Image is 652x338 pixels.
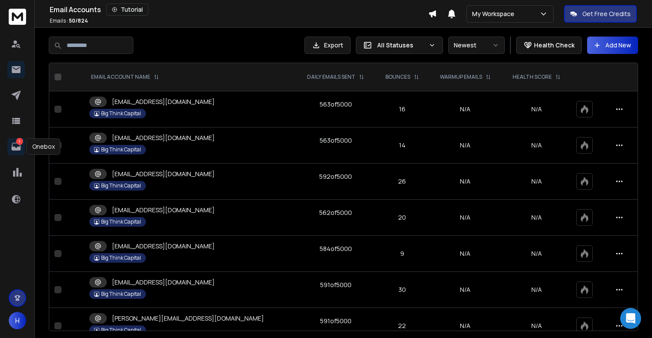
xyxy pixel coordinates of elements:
p: 30 [381,285,423,294]
div: 563 of 5000 [320,100,352,109]
button: Add New [587,37,638,54]
p: 16 [381,105,423,114]
p: 22 [381,321,423,330]
button: Tutorial [106,3,149,16]
div: 563 of 5000 [320,136,352,145]
p: Big Think Capital [101,327,141,334]
div: 562 of 5000 [319,208,352,217]
p: N/A [507,249,566,258]
p: [EMAIL_ADDRESS][DOMAIN_NAME] [112,206,215,214]
p: 9 [381,249,423,258]
p: WARMUP EMAILS [440,74,482,80]
a: 1 [7,138,25,155]
p: Get Free Credits [582,10,631,18]
div: 591 of 5000 [320,281,351,289]
p: 26 [381,177,423,186]
span: 50 / 824 [69,17,88,24]
td: N/A [429,272,502,308]
p: [EMAIL_ADDRESS][DOMAIN_NAME] [112,97,215,106]
div: 592 of 5000 [319,172,352,181]
div: 591 of 5000 [320,317,351,325]
button: H [9,312,26,329]
button: Export [304,37,351,54]
div: Onebox [27,138,61,155]
p: Big Think Capital [101,110,141,117]
p: 20 [381,213,423,222]
p: N/A [507,141,566,150]
td: N/A [429,236,502,272]
p: Big Think Capital [101,291,141,298]
p: Big Think Capital [101,254,141,261]
div: Open Intercom Messenger [620,308,641,329]
p: N/A [507,285,566,294]
p: Health Check [534,41,574,50]
p: 14 [381,141,423,150]
p: Big Think Capital [101,218,141,225]
p: My Workspace [472,10,518,18]
button: Health Check [516,37,582,54]
p: N/A [507,105,566,114]
p: [EMAIL_ADDRESS][DOMAIN_NAME] [112,278,215,287]
p: All Statuses [377,41,425,50]
td: N/A [429,200,502,236]
div: EMAIL ACCOUNT NAME [91,74,159,80]
td: N/A [429,164,502,200]
p: N/A [507,321,566,330]
p: Emails : [50,17,88,24]
p: DAILY EMAILS SENT [307,74,355,80]
p: HEALTH SCORE [513,74,552,80]
div: Email Accounts [50,3,428,16]
p: [EMAIL_ADDRESS][DOMAIN_NAME] [112,242,215,251]
p: [EMAIL_ADDRESS][DOMAIN_NAME] [112,134,215,142]
p: 1 [16,138,23,145]
td: N/A [429,127,502,164]
td: N/A [429,91,502,127]
p: N/A [507,213,566,222]
button: Newest [448,37,505,54]
div: 584 of 5000 [320,244,352,253]
p: Big Think Capital [101,146,141,153]
button: Get Free Credits [564,5,637,23]
p: N/A [507,177,566,186]
p: [PERSON_NAME][EMAIL_ADDRESS][DOMAIN_NAME] [112,314,264,323]
p: [EMAIL_ADDRESS][DOMAIN_NAME] [112,170,215,178]
p: BOUNCES [385,74,410,80]
p: Big Think Capital [101,182,141,189]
